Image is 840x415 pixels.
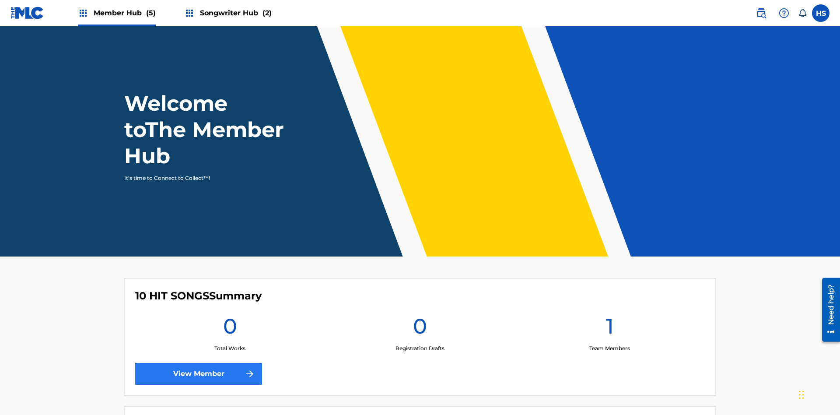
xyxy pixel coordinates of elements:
a: View Member [135,363,262,385]
img: f7272a7cc735f4ea7f67.svg [245,369,255,379]
p: Total Works [214,345,245,352]
p: Team Members [589,345,630,352]
a: Public Search [752,4,770,22]
iframe: Chat Widget [796,373,840,415]
p: It's time to Connect to Collect™! [124,174,276,182]
span: Songwriter Hub [200,8,272,18]
img: Top Rightsholders [184,8,195,18]
h1: 1 [606,313,614,345]
img: Top Rightsholders [78,8,88,18]
img: help [779,8,789,18]
h4: 10 HIT SONGS [135,289,262,302]
div: Drag [799,382,804,408]
div: Help [775,4,793,22]
span: (2) [262,9,272,17]
span: (5) [146,9,156,17]
span: Member Hub [94,8,156,18]
p: Registration Drafts [395,345,444,352]
img: search [756,8,766,18]
h1: 0 [413,313,427,345]
img: MLC Logo [10,7,44,19]
iframe: Resource Center [815,274,840,346]
h1: 0 [223,313,237,345]
h1: Welcome to The Member Hub [124,90,288,169]
div: Notifications [798,9,807,18]
div: User Menu [812,4,829,22]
